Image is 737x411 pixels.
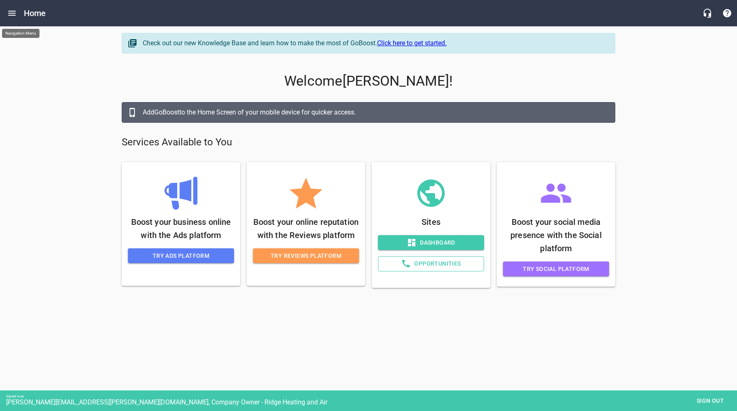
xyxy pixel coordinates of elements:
a: Try Ads Platform [128,248,234,264]
span: Try Social Platform [510,264,603,274]
p: Welcome [PERSON_NAME] ! [122,73,615,89]
p: Services Available to You [122,136,615,149]
a: Dashboard [378,235,484,250]
a: Try Reviews Platform [253,248,359,264]
button: Open drawer [2,3,22,23]
button: Live Chat [698,3,717,23]
span: Dashboard [385,238,477,248]
p: Boost your online reputation with the Reviews platform [253,215,359,242]
h6: Home [24,7,46,20]
div: [PERSON_NAME][EMAIL_ADDRESS][PERSON_NAME][DOMAIN_NAME], Company Owner - Ridge Heating and Air [6,398,737,406]
a: Try Social Platform [503,262,609,277]
div: Check out our new Knowledge Base and learn how to make the most of GoBoost. [143,38,607,48]
span: Sign out [693,396,728,406]
button: Sign out [690,393,731,409]
a: AddGoBoostto the Home Screen of your mobile device for quicker access. [122,102,615,123]
span: Opportunities [385,259,477,269]
p: Boost your social media presence with the Social platform [503,215,609,255]
a: Click here to get started. [377,39,447,47]
div: Signed in as [6,395,737,398]
span: Try Ads Platform [134,251,227,261]
span: Try Reviews Platform [260,251,352,261]
a: Opportunities [378,256,484,271]
p: Sites [378,215,484,229]
div: Add GoBoost to the Home Screen of your mobile device for quicker access. [143,107,607,117]
p: Boost your business online with the Ads platform [128,215,234,242]
button: Support Portal [717,3,737,23]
